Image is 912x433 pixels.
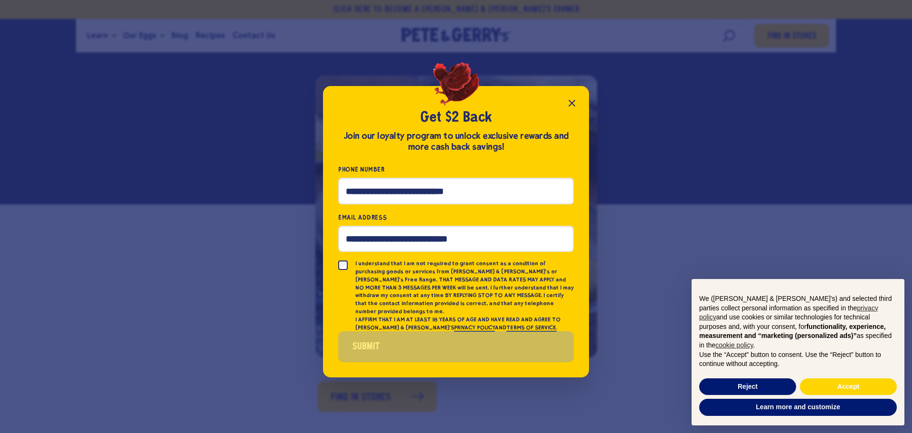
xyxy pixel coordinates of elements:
[338,109,574,127] h2: Get $2 Back
[699,378,796,395] button: Reject
[562,94,581,113] button: Close popup
[699,399,897,416] button: Learn more and customize
[338,131,574,153] div: Join our loyalty program to unlock exclusive rewards and more cash back savings!
[338,212,574,223] label: Email Address
[715,341,753,349] a: cookie policy
[338,164,574,175] label: Phone Number
[506,324,556,332] a: TERMS OF SERVICE.
[699,350,897,369] p: Use the “Accept” button to consent. Use the “Reject” button to continue without accepting.
[800,378,897,395] button: Accept
[355,260,574,316] p: I understand that I am not required to grant consent as a condition of purchasing goods or servic...
[355,316,574,332] p: I AFFIRM THAT I AM AT LEAST 18 YEARS OF AGE AND HAVE READ AND AGREE TO [PERSON_NAME] & [PERSON_NA...
[454,324,495,332] a: PRIVACY POLICY
[338,331,574,362] button: Submit
[699,294,897,350] p: We ([PERSON_NAME] & [PERSON_NAME]'s) and selected third parties collect personal information as s...
[684,271,912,433] div: Notice
[338,260,348,270] input: I understand that I am not required to grant consent as a condition of purchasing goods or servic...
